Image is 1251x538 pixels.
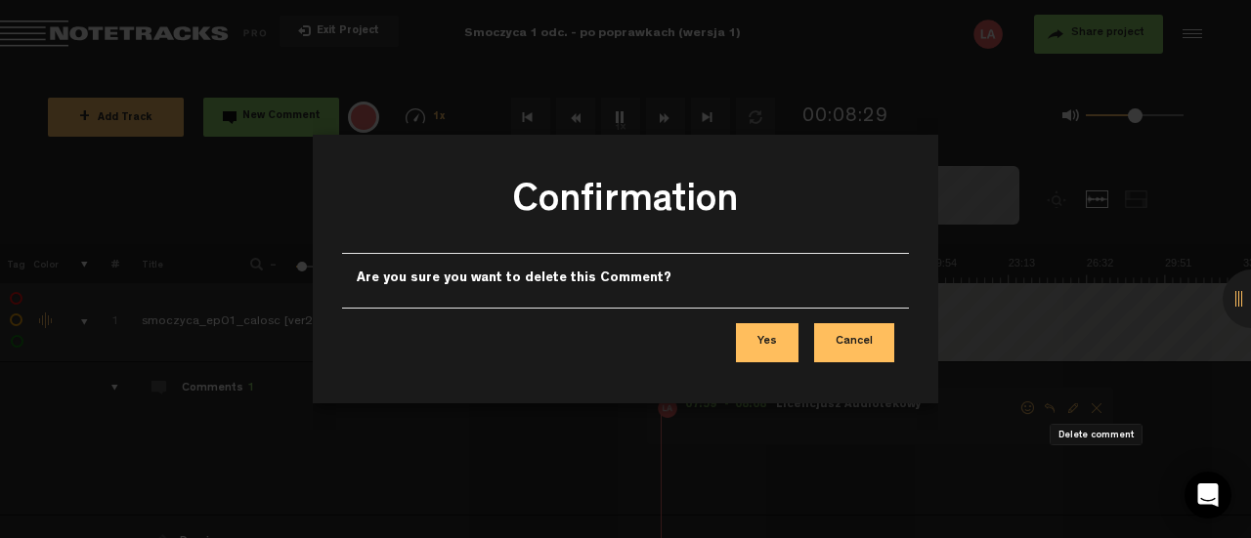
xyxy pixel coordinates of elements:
[1058,431,1134,440] span: Delete comment
[736,323,798,362] button: Yes
[357,176,894,237] h3: Confirmation
[1185,472,1231,518] div: Open Intercom Messenger
[357,269,671,288] label: Are you sure you want to delete this Comment?
[814,323,894,362] button: Cancel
